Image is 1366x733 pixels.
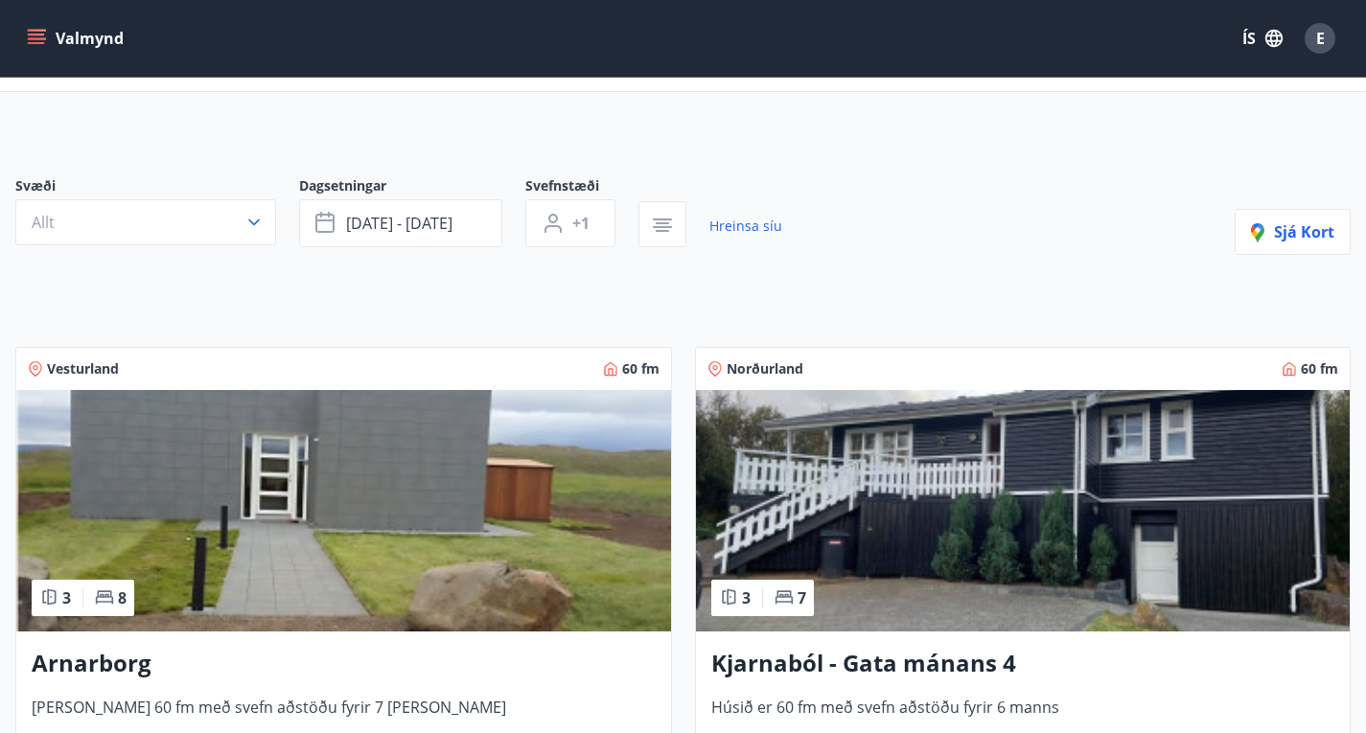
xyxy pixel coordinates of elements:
h3: Arnarborg [32,647,656,681]
button: ÍS [1232,21,1293,56]
span: Sjá kort [1251,221,1334,242]
span: 7 [798,587,806,608]
span: Svefnstæði [525,176,638,199]
span: [DATE] - [DATE] [346,213,452,234]
button: E [1297,15,1343,61]
span: Norðurland [727,359,803,378]
span: Svæði [15,176,299,199]
span: 8 [118,587,127,608]
button: Sjá kort [1235,209,1351,255]
span: 3 [742,587,751,608]
button: [DATE] - [DATE] [299,199,502,247]
button: +1 [525,199,615,247]
button: menu [23,21,131,56]
span: +1 [572,213,590,234]
span: 3 [62,587,71,608]
span: Allt [32,212,55,233]
span: Vesturland [47,359,119,378]
span: E [1316,28,1325,49]
span: Dagsetningar [299,176,525,199]
span: 60 fm [622,359,660,378]
img: Paella dish [696,390,1351,631]
h3: Kjarnaból - Gata mánans 4 [711,647,1335,681]
a: Hreinsa síu [709,205,782,247]
button: Allt [15,199,276,245]
img: Paella dish [16,390,671,631]
span: 60 fm [1301,359,1338,378]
